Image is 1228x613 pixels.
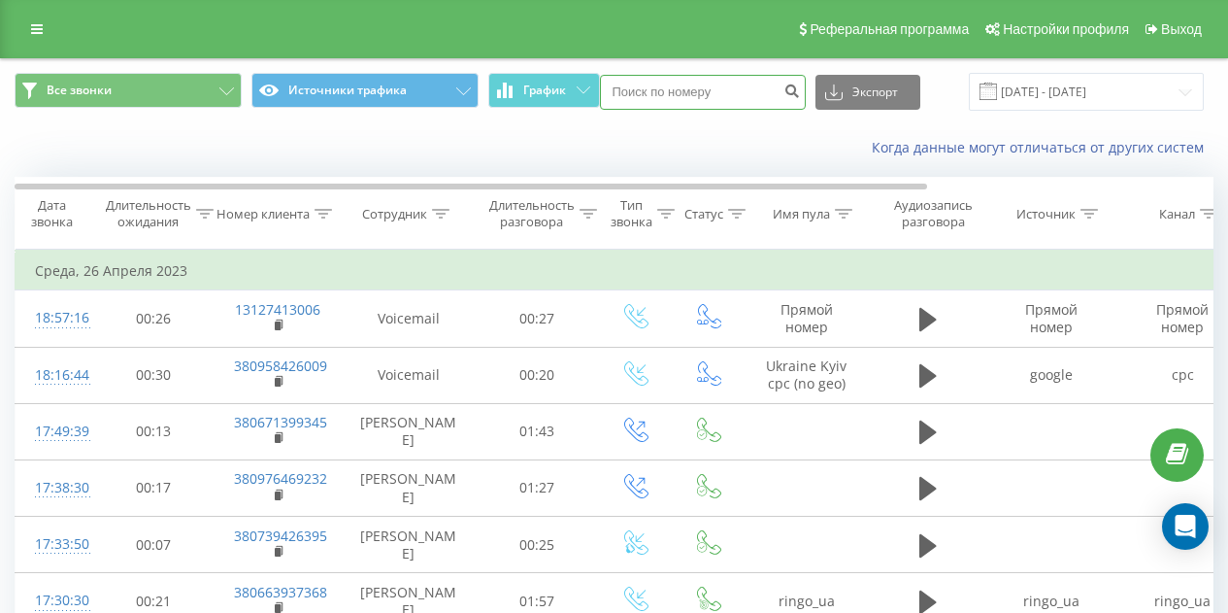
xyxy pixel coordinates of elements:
[234,583,327,601] a: 380663937368
[35,357,74,394] div: 18:16:44
[872,138,1213,156] a: Когда данные могут отличаться от других систем
[477,460,598,516] td: 01:27
[234,469,327,488] a: 380976469232
[1161,21,1202,37] span: Выход
[93,290,215,347] td: 00:26
[477,403,598,460] td: 01:43
[93,403,215,460] td: 00:13
[251,73,479,108] button: Источники трафика
[523,84,566,97] span: График
[234,357,327,375] a: 380958426009
[1162,503,1209,550] div: Open Intercom Messenger
[477,290,598,347] td: 00:27
[15,73,242,108] button: Все звонки
[35,413,74,451] div: 17:49:39
[93,517,215,573] td: 00:07
[815,75,920,110] button: Экспорт
[234,527,327,545] a: 380739426395
[234,413,327,431] a: 380671399345
[611,197,652,230] div: Тип звонка
[341,517,477,573] td: [PERSON_NAME]
[47,83,112,98] span: Все звонки
[106,197,191,230] div: Длительность ожидания
[744,347,870,403] td: Ukraine Kyiv cpc (no geo)
[1016,206,1076,222] div: Источник
[93,347,215,403] td: 00:30
[341,290,477,347] td: Voicemail
[1003,21,1129,37] span: Настройки профиля
[362,206,427,222] div: Сотрудник
[1159,206,1195,222] div: Канал
[488,73,600,108] button: График
[773,206,830,222] div: Имя пула
[477,517,598,573] td: 00:25
[235,300,320,319] a: 13127413006
[93,460,215,516] td: 00:17
[341,347,477,403] td: Voicemail
[341,403,477,460] td: [PERSON_NAME]
[810,21,969,37] span: Реферальная программа
[477,347,598,403] td: 00:20
[35,469,74,507] div: 17:38:30
[489,197,575,230] div: Длительность разговора
[216,206,310,222] div: Номер клиента
[16,197,87,230] div: Дата звонка
[35,526,74,563] div: 17:33:50
[600,75,806,110] input: Поиск по номеру
[684,206,723,222] div: Статус
[341,460,477,516] td: [PERSON_NAME]
[986,347,1117,403] td: google
[744,290,870,347] td: Прямой номер
[986,290,1117,347] td: Прямой номер
[35,299,74,337] div: 18:57:16
[886,197,980,230] div: Аудиозапись разговора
